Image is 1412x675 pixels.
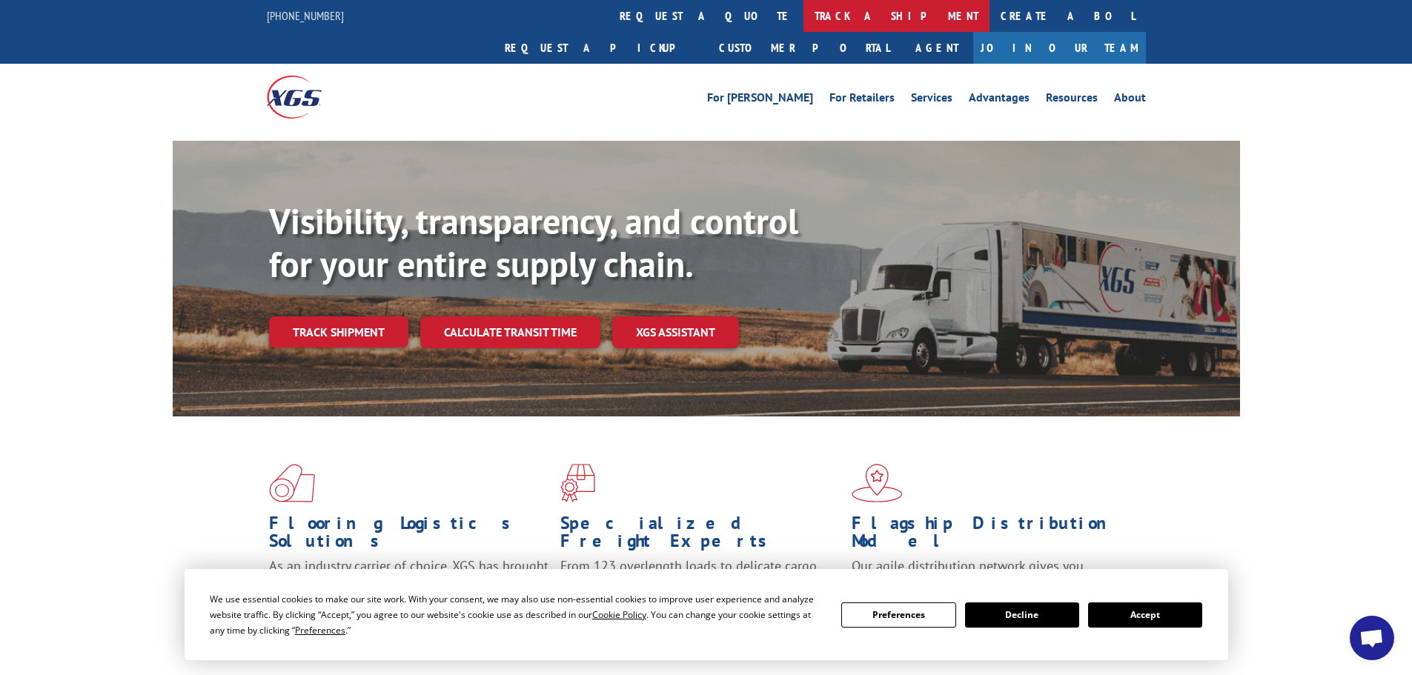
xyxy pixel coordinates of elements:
[269,514,549,557] h1: Flooring Logistics Solutions
[267,8,344,23] a: [PHONE_NUMBER]
[852,464,903,502] img: xgs-icon-flagship-distribution-model-red
[852,557,1124,592] span: Our agile distribution network gives you nationwide inventory management on demand.
[1114,92,1146,108] a: About
[494,32,708,64] a: Request a pickup
[1350,616,1394,660] a: Open chat
[185,569,1228,660] div: Cookie Consent Prompt
[829,92,895,108] a: For Retailers
[1088,602,1202,628] button: Accept
[210,591,823,638] div: We use essential cookies to make our site work. With your consent, we may also use non-essential ...
[852,514,1132,557] h1: Flagship Distribution Model
[269,464,315,502] img: xgs-icon-total-supply-chain-intelligence-red
[269,316,408,348] a: Track shipment
[969,92,1030,108] a: Advantages
[612,316,739,348] a: XGS ASSISTANT
[592,608,646,621] span: Cookie Policy
[269,557,548,610] span: As an industry carrier of choice, XGS has brought innovation and dedication to flooring logistics...
[911,92,952,108] a: Services
[295,624,345,636] span: Preferences
[841,602,955,628] button: Preferences
[901,32,973,64] a: Agent
[420,316,600,348] a: Calculate transit time
[965,602,1079,628] button: Decline
[973,32,1146,64] a: Join Our Team
[560,464,595,502] img: xgs-icon-focused-on-flooring-red
[1046,92,1098,108] a: Resources
[708,32,901,64] a: Customer Portal
[707,92,813,108] a: For [PERSON_NAME]
[560,514,841,557] h1: Specialized Freight Experts
[560,557,841,623] p: From 123 overlength loads to delicate cargo, our experienced staff knows the best way to move you...
[269,198,798,287] b: Visibility, transparency, and control for your entire supply chain.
